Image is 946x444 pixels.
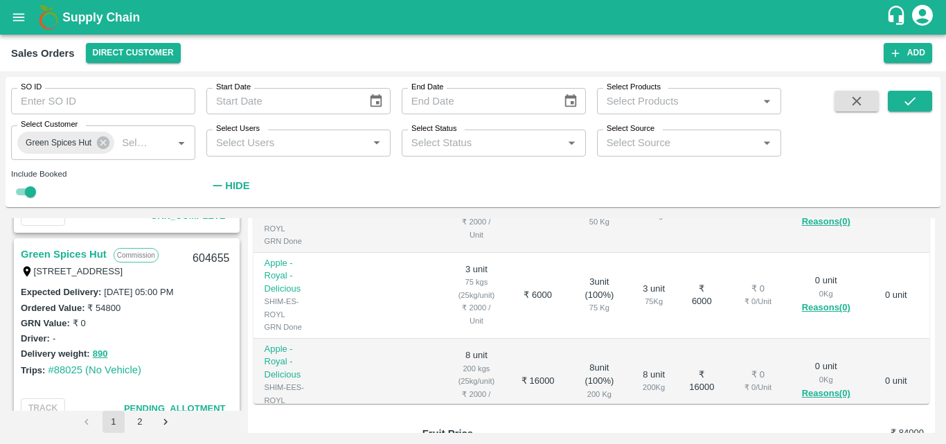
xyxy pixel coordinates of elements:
[87,303,121,313] label: ₹ 54800
[886,5,910,30] div: customer-support
[579,362,620,400] div: 8 unit ( 100 %)
[265,295,308,321] div: SHIM-ES-ROYL
[677,339,727,425] td: ₹ 16000
[368,134,386,152] button: Open
[86,43,181,63] button: Select DC
[863,339,929,425] td: 0 unit
[607,82,661,93] label: Select Products
[801,386,852,402] button: Reasons(0)
[155,411,177,433] button: Go to next page
[508,339,568,425] td: ₹ 16000
[73,318,86,328] label: ₹ 0
[93,346,108,362] button: 890
[738,368,778,382] div: ₹ 0
[116,134,150,152] input: Select Customer
[184,242,238,275] div: 604655
[402,88,553,114] input: End Date
[456,362,497,388] div: 200 kgs (25kg/unit)
[801,373,852,386] div: 0 Kg
[211,134,364,152] input: Select Users
[601,134,754,152] input: Select Source
[863,253,929,339] td: 0 unit
[456,301,497,327] div: ₹ 2000 / Unit
[508,253,568,339] td: ₹ 6000
[265,257,308,296] p: Apple - Royal - Delicious
[265,321,308,333] div: GRN Done
[642,381,666,393] div: 200 Kg
[216,82,251,93] label: Start Date
[884,43,932,63] button: Add
[11,44,75,62] div: Sales Orders
[801,274,852,316] div: 0 unit
[422,426,548,441] p: Fruit Price
[579,215,620,228] div: 50 Kg
[642,283,666,308] div: 3 unit
[411,123,457,134] label: Select Status
[21,119,78,130] label: Select Customer
[53,333,55,344] label: -
[557,88,584,114] button: Choose date
[35,3,62,31] img: logo
[104,287,173,297] label: [DATE] 05:00 PM
[21,333,50,344] label: Driver:
[21,245,107,263] a: Green Spices Hut
[801,214,852,230] button: Reasons(0)
[21,82,42,93] label: SO ID
[758,92,776,110] button: Open
[11,88,195,114] input: Enter SO ID
[579,276,620,314] div: 3 unit ( 100 %)
[21,365,45,375] label: Trips:
[738,283,778,296] div: ₹ 0
[172,134,190,152] button: Open
[150,211,225,221] span: GRN_Complete
[48,364,141,375] a: #88025 (No Vehicle)
[21,287,101,297] label: Expected Delivery :
[225,180,249,191] strong: Hide
[642,295,666,308] div: 75 Kg
[129,411,151,433] button: Go to page 2
[738,381,778,393] div: ₹ 0 / Unit
[265,343,308,382] p: Apple - Royal - Delicious
[17,136,100,150] span: Green Spices Hut
[579,388,620,400] div: 200 Kg
[758,134,776,152] button: Open
[601,92,754,110] input: Select Products
[642,368,666,394] div: 8 unit
[738,295,778,308] div: ₹ 0 / Unit
[562,134,580,152] button: Open
[801,287,852,300] div: 0 Kg
[114,248,159,263] p: Commission
[216,123,260,134] label: Select Users
[607,123,654,134] label: Select Source
[102,411,125,433] button: page 1
[445,339,508,425] td: 8 unit
[206,174,253,197] button: Hide
[363,88,389,114] button: Choose date
[840,426,924,440] h6: ₹ 84000
[206,88,357,114] input: Start Date
[456,215,497,241] div: ₹ 2000 / Unit
[265,209,308,235] div: SHIM-S-ROYL
[677,253,727,339] td: ₹ 6000
[11,168,195,180] div: Include Booked
[265,235,308,247] div: GRN Done
[445,253,508,339] td: 3 unit
[265,381,308,407] div: SHIM-EES-ROYL
[411,82,443,93] label: End Date
[406,134,559,152] input: Select Status
[62,8,886,27] a: Supply Chain
[801,300,852,316] button: Reasons(0)
[21,303,84,313] label: Ordered Value:
[456,276,497,301] div: 75 kgs (25kg/unit)
[801,360,852,402] div: 0 unit
[34,266,123,276] label: [STREET_ADDRESS]
[124,403,226,414] span: Pending_Allotment
[910,3,935,32] div: account of current user
[3,1,35,33] button: open drawer
[579,301,620,314] div: 75 Kg
[456,388,497,414] div: ₹ 2000 / Unit
[74,411,179,433] nav: pagination navigation
[62,10,140,24] b: Supply Chain
[21,348,90,359] label: Delivery weight:
[21,318,70,328] label: GRN Value:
